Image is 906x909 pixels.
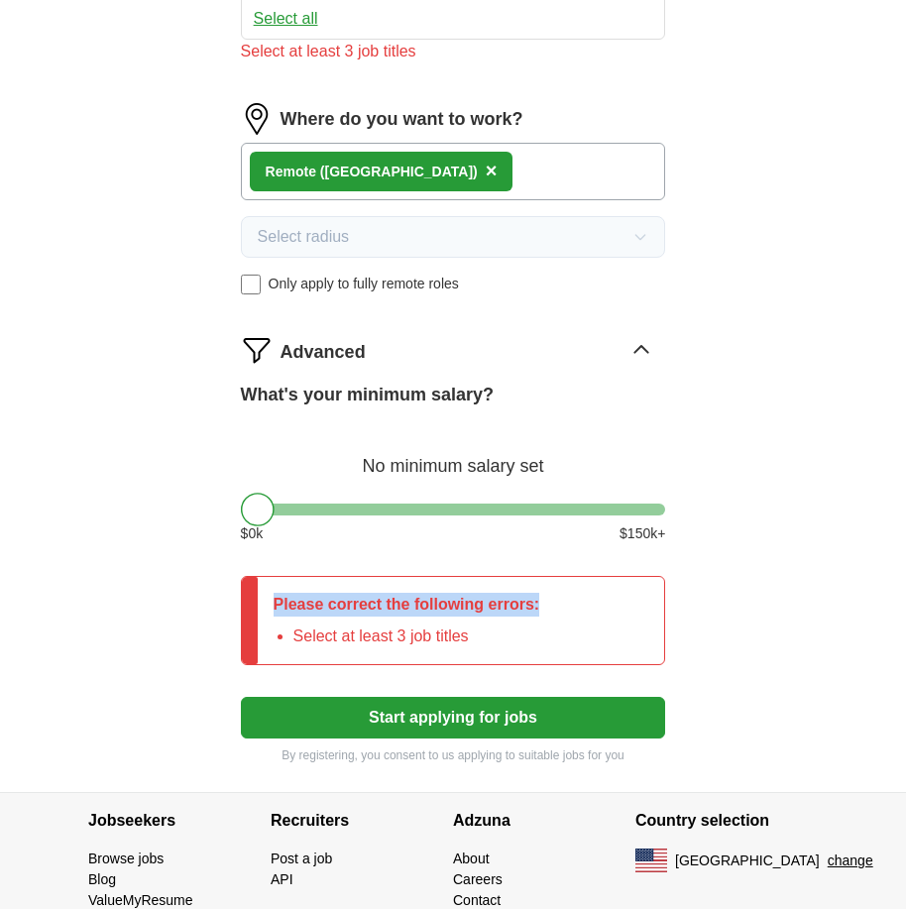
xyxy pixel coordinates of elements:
[241,334,273,366] img: filter
[453,871,503,887] a: Careers
[274,593,540,617] p: Please correct the following errors:
[486,160,498,181] span: ×
[293,625,540,648] li: Select at least 3 job titles
[254,7,318,31] button: Select all
[88,851,164,866] a: Browse jobs
[486,157,498,186] button: ×
[281,339,366,366] span: Advanced
[88,871,116,887] a: Blog
[281,106,523,133] label: Where do you want to work?
[620,523,665,544] span: $ 150 k+
[241,697,666,739] button: Start applying for jobs
[635,793,818,849] h4: Country selection
[269,274,459,294] span: Only apply to fully remote roles
[266,162,478,182] div: Remote ([GEOGRAPHIC_DATA])
[453,851,490,866] a: About
[241,523,264,544] span: $ 0 k
[635,849,667,872] img: US flag
[241,432,666,480] div: No minimum salary set
[241,746,666,764] p: By registering, you consent to us applying to suitable jobs for you
[258,225,350,249] span: Select radius
[88,892,193,908] a: ValueMyResume
[828,851,873,871] button: change
[675,851,820,871] span: [GEOGRAPHIC_DATA]
[241,216,666,258] button: Select radius
[271,871,293,887] a: API
[241,103,273,135] img: location.png
[453,892,501,908] a: Contact
[241,40,666,63] div: Select at least 3 job titles
[271,851,332,866] a: Post a job
[241,275,261,294] input: Only apply to fully remote roles
[241,382,494,408] label: What's your minimum salary?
